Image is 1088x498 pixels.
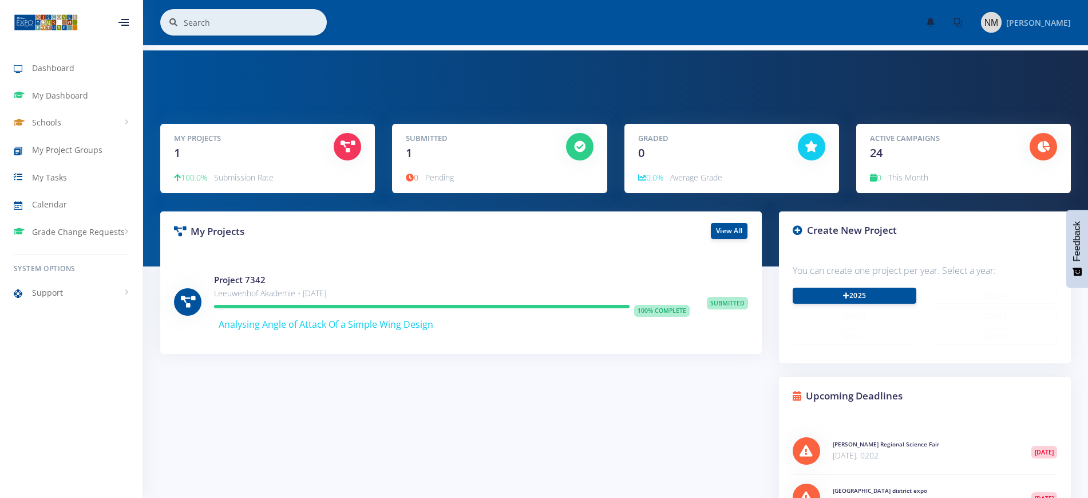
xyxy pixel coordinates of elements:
[793,389,1057,403] h3: Upcoming Deadlines
[933,308,1057,324] button: 2022
[32,198,67,210] span: Calendar
[1072,221,1082,261] span: Feedback
[793,223,1057,238] h3: Create New Project
[184,9,327,36] input: Search
[214,172,274,183] span: Submission Rate
[174,133,316,144] h5: My Projects
[888,172,928,183] span: This Month
[32,226,125,238] span: Grade Change Requests
[406,145,412,160] span: 1
[933,329,1057,345] button: 2020
[32,287,63,299] span: Support
[933,288,1057,304] button: 2024
[870,145,883,160] span: 24
[174,224,452,239] h3: My Projects
[793,329,916,345] button: 2021
[870,133,1012,144] h5: Active Campaigns
[833,440,1014,449] h6: [PERSON_NAME] Regional Science Fair
[833,449,1014,462] p: [DATE], 0202
[1066,210,1088,288] button: Feedback - Show survey
[174,172,207,183] span: 100.0%
[14,264,129,274] h6: System Options
[32,171,67,183] span: My Tasks
[174,145,180,160] span: 1
[32,89,88,101] span: My Dashboard
[711,223,747,239] a: View All
[638,172,663,183] span: 0.0%
[707,297,748,309] span: Submitted
[1006,17,1071,28] span: [PERSON_NAME]
[793,308,916,324] button: 2023
[793,288,916,304] a: 2025
[214,274,266,285] a: Project 7342
[32,116,61,128] span: Schools
[670,172,722,183] span: Average Grade
[214,287,690,300] p: Leeuwenhof Akademie • [DATE]
[638,145,644,160] span: 0
[972,10,1071,35] a: Image placeholder [PERSON_NAME]
[32,144,102,156] span: My Project Groups
[32,62,74,74] span: Dashboard
[793,263,1057,279] p: You can create one project per year. Select a year:
[638,133,781,144] h5: Graded
[833,487,1014,495] h6: [GEOGRAPHIC_DATA] district expo
[634,305,690,317] span: 100% Complete
[870,172,881,183] span: 0
[406,133,548,144] h5: Submitted
[981,12,1002,33] img: Image placeholder
[406,172,418,183] span: 0
[1031,446,1057,458] span: [DATE]
[219,318,433,331] span: Analysing Angle of Attack Of a Simple Wing Design
[425,172,454,183] span: Pending
[14,13,78,32] img: ...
